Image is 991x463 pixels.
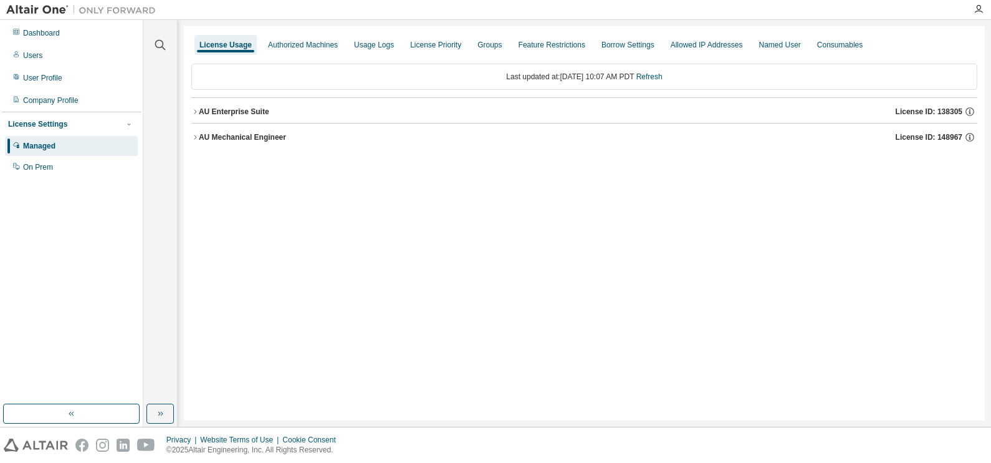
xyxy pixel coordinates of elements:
[282,435,343,445] div: Cookie Consent
[23,73,62,83] div: User Profile
[166,435,200,445] div: Privacy
[199,107,269,117] div: AU Enterprise Suite
[96,439,109,452] img: instagram.svg
[519,40,585,50] div: Feature Restrictions
[4,439,68,452] img: altair_logo.svg
[23,95,79,105] div: Company Profile
[817,40,863,50] div: Consumables
[191,98,977,125] button: AU Enterprise SuiteLicense ID: 138305
[410,40,461,50] div: License Priority
[23,141,55,151] div: Managed
[137,439,155,452] img: youtube.svg
[166,445,343,456] p: © 2025 Altair Engineering, Inc. All Rights Reserved.
[896,107,962,117] span: License ID: 138305
[636,72,663,81] a: Refresh
[6,4,162,16] img: Altair One
[117,439,130,452] img: linkedin.svg
[671,40,743,50] div: Allowed IP Addresses
[200,435,282,445] div: Website Terms of Use
[354,40,394,50] div: Usage Logs
[23,51,42,61] div: Users
[268,40,338,50] div: Authorized Machines
[477,40,502,50] div: Groups
[191,124,977,151] button: AU Mechanical EngineerLicense ID: 148967
[199,40,252,50] div: License Usage
[75,439,89,452] img: facebook.svg
[23,28,60,38] div: Dashboard
[896,132,962,142] span: License ID: 148967
[759,40,800,50] div: Named User
[199,132,286,142] div: AU Mechanical Engineer
[601,40,654,50] div: Borrow Settings
[23,162,53,172] div: On Prem
[191,64,977,90] div: Last updated at: [DATE] 10:07 AM PDT
[8,119,67,129] div: License Settings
